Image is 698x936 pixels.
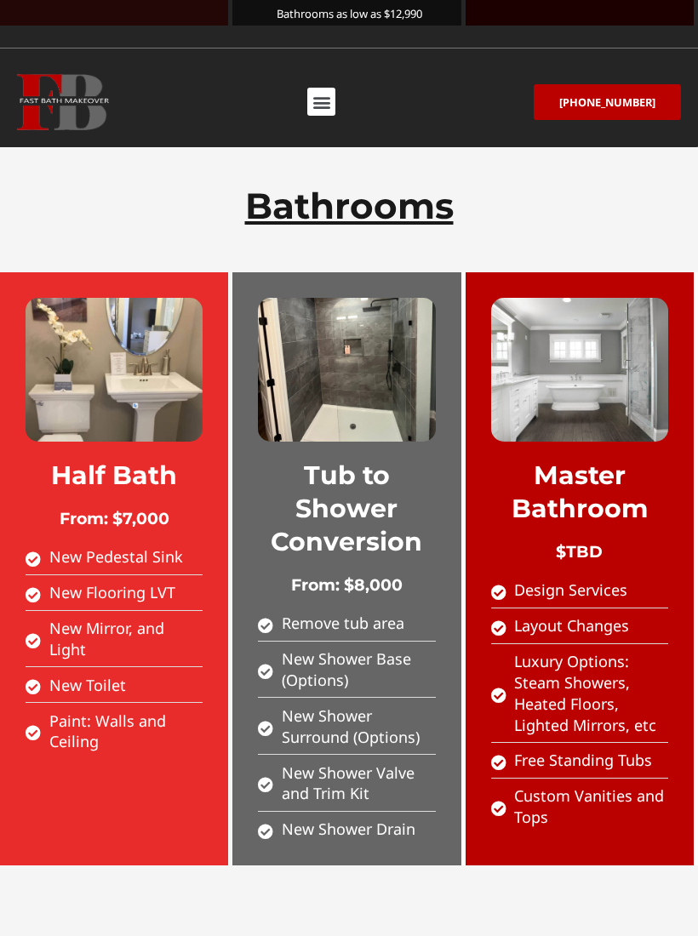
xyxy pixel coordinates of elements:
[559,97,655,108] span: [PHONE_NUMBER]
[510,615,629,636] span: Layout Changes
[45,582,175,603] span: New Flooring LVT
[512,459,648,524] span: Master Bathroom
[277,819,415,840] span: New Shower Drain
[510,651,668,735] span: Luxury Options: Steam Showers, Heated Floors, Lighted Mirrors, etc
[45,675,126,696] span: New Toilet
[277,762,436,805] span: New Shower Valve and Trim Kit
[258,575,435,596] h2: From: $8,000
[277,648,436,691] span: New Shower Base (Options)
[51,459,177,491] span: Half Bath
[277,613,404,634] span: Remove tub area
[307,88,335,116] div: Menu Toggle
[534,84,681,121] a: [PHONE_NUMBER]
[491,542,668,563] h2: $TBD
[510,579,627,601] span: Design Services
[45,711,203,753] span: Paint: Walls and Ceiling
[17,74,109,131] img: Fast Bath Makeover icon
[45,546,183,568] span: New Pedestal Sink
[26,509,203,530] h2: From: $7,000
[510,785,668,828] span: Custom Vanities and Tops
[510,750,652,771] span: Free Standing Tubs
[271,459,422,557] span: Tub to Shower Conversion
[45,618,203,660] span: New Mirror, and Light
[277,705,436,748] span: New Shower Surround (Options)
[9,183,689,230] h2: Bathrooms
